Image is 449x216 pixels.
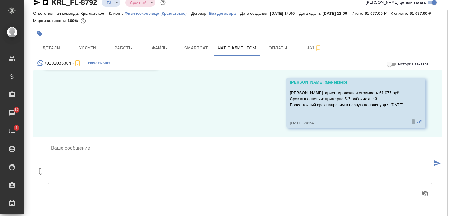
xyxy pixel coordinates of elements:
span: Услуги [73,44,102,52]
p: К оплате: [391,11,410,16]
p: Крылатское [81,11,109,16]
a: Без договора [209,11,240,16]
button: Предпросмотр [418,186,432,201]
span: 1 [12,125,21,131]
p: Клиент: [109,11,124,16]
span: Чат с клиентом [218,44,256,52]
p: [DATE] 14:00 [270,11,299,16]
p: Дата сдачи: [299,11,322,16]
svg: Подписаться [315,44,322,52]
a: 10 [2,105,23,120]
p: Маржинальность: [33,18,68,23]
button: Добавить тэг [33,27,46,40]
p: 100% [68,18,79,23]
span: Файлы [145,44,174,52]
div: simple tabs example [33,56,442,70]
a: 1 [2,123,23,138]
span: Начать чат [88,60,110,67]
p: Договор: [191,11,209,16]
span: Детали [37,44,66,52]
span: Smartcat [182,44,211,52]
span: Чат [300,44,329,52]
p: Дата создания: [240,11,270,16]
span: История заказов [398,61,429,67]
p: 61 077,00 ₽ [410,11,436,16]
div: [DATE] 20:54 [290,120,404,126]
p: Ответственная команда: [33,11,81,16]
button: Начать чат [85,56,113,70]
span: Работы [109,44,138,52]
p: [PERSON_NAME], ориентировочная стоимость 61 077 руб. Срок выполнения: примерно 5-7 рабочих дней. ... [290,90,404,108]
p: [DATE] 12:00 [323,11,352,16]
button: 0.00 RUB; [79,17,87,25]
span: 10 [11,107,22,113]
svg: Подписаться [74,59,81,67]
p: 61 077,00 ₽ [365,11,391,16]
div: 79102033304 (Кристина) - (undefined) [37,59,81,67]
p: Итого: [352,11,365,16]
span: Оплаты [263,44,292,52]
a: Физическое лицо (Крылатское) [125,11,191,16]
div: [PERSON_NAME] (менеджер) [290,79,404,85]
